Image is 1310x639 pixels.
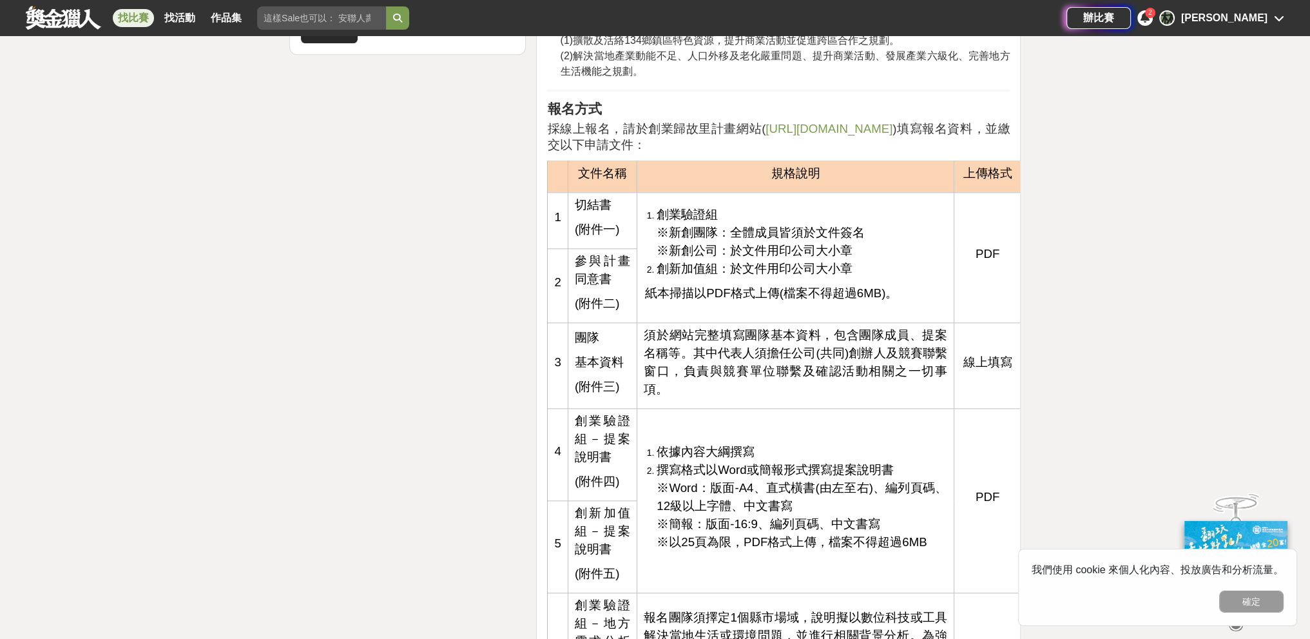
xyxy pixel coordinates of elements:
[575,198,612,211] span: 切結書
[554,536,561,550] span: 5
[657,517,880,531] span: ※簡報：版面-16:9、編列頁碼、中文書寫
[206,9,247,27] a: 作品集
[657,535,927,549] span: ※以25頁為限，PDF格式上傳，檔案不得超過6MB
[766,121,892,135] a: [URL][DOMAIN_NAME]
[1066,7,1131,29] a: 辦比賽
[1219,591,1284,613] button: 確定
[657,226,865,239] span: ※新創團隊：全體成員皆須於文件簽名
[554,275,561,289] span: 2
[547,122,1010,151] span: )填寫報名資料，並繳交以下申請文件：
[575,506,630,556] span: 創新加值組－提案說明書
[547,101,601,117] strong: 報名方式
[1032,564,1284,575] span: 我們使用 cookie 來個人化內容、投放廣告和分析流量。
[554,444,561,458] span: 4
[657,262,852,275] span: 創新加值組：於文件用印公司大小章
[575,355,624,369] span: 基本資料
[554,355,561,369] span: 3
[159,9,200,27] a: 找活動
[657,208,718,221] span: 創業驗證組
[560,50,1010,77] span: (2)解決當地產業動能不足、人口外移及老化嚴重問題、提升商業活動、發展產業六級化、完善地方生活機能之規劃。
[771,166,820,180] span: 規格說明
[575,475,619,488] span: (附件四)
[645,286,898,300] span: 紙本掃描以PDF格式上傳(檔案不得超過6MB)。
[575,297,619,310] span: (附件二)
[766,122,892,135] span: [URL][DOMAIN_NAME]
[575,222,619,236] span: (附件一)
[657,481,947,513] span: ※Word：版面-A4、直式橫書(由左至右)、編列頁碼、12級以上字體、中文書寫
[657,463,893,477] span: 撰寫格式以Word或簡報形式撰寫提案說明書
[113,9,154,27] a: 找比賽
[976,247,999,261] span: PDF
[575,567,619,580] span: (附件五)
[560,35,899,46] span: (1)擴散及活絡134鄉鎮區特色資源，提升商業活動並促進跨區合作之規劃。
[575,380,619,393] span: (附件三)
[963,355,1012,369] span: 線上填寫
[963,166,1012,180] span: 上傳格式
[575,414,630,464] span: 創業驗證組－提案說明書
[657,244,852,257] span: ※新創公司：於文件用印公司大小章
[1181,10,1267,26] div: [PERSON_NAME]
[1184,521,1287,607] img: ff197300-f8ee-455f-a0ae-06a3645bc375.jpg
[578,166,627,180] span: 文件名稱
[976,490,999,504] span: PDF
[554,210,561,224] span: 1
[644,328,947,396] span: 須於網站完整填寫團隊基本資料，包含團隊成員、提案名稱等。其中代表人須擔任公司(共同)創辦人及競賽聯繫窗口，負責與競賽單位聯繫及確認活動相關之一切事項。
[575,331,599,344] span: 團隊
[575,254,630,286] span: 參與計畫同意書
[1159,10,1175,26] div: 林
[657,445,755,458] span: 依據內容大綱撰寫
[547,122,766,135] span: 採線上報名，請於創業歸故里計畫網站(
[257,6,386,30] input: 這樣Sale也可以： 安聯人壽創意銷售法募集
[1148,9,1152,16] span: 2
